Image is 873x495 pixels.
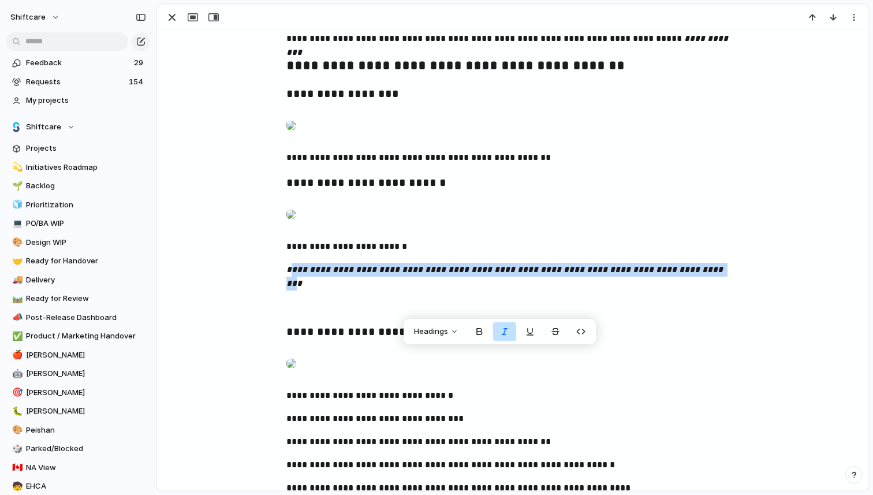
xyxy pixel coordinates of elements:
[10,255,22,267] button: 🤝
[10,368,22,379] button: 🤖
[10,425,22,436] button: 🎨
[12,386,20,399] div: 🎯
[5,8,66,27] button: shiftcare
[26,199,146,211] span: Prioritization
[26,121,61,133] span: Shiftcare
[12,198,20,211] div: 🧊
[12,405,20,418] div: 🐛
[6,327,150,345] a: ✅Product / Marketing Handover
[129,76,145,88] span: 154
[26,255,146,267] span: Ready for Handover
[414,326,448,337] span: Headings
[26,180,146,192] span: Backlog
[10,180,22,192] button: 🌱
[12,161,20,174] div: 💫
[6,196,150,214] a: 🧊Prioritization
[26,218,146,229] span: PO/BA WIP
[26,57,130,69] span: Feedback
[6,365,150,382] a: 🤖[PERSON_NAME]
[26,481,146,492] span: EHCA
[10,162,22,173] button: 💫
[6,403,150,420] a: 🐛[PERSON_NAME]
[12,442,20,456] div: 🎲
[26,312,146,323] span: Post-Release Dashboard
[12,480,20,493] div: 🧒
[10,312,22,323] button: 📣
[26,95,146,106] span: My projects
[26,349,146,361] span: [PERSON_NAME]
[12,180,20,193] div: 🌱
[12,311,20,324] div: 📣
[10,12,46,23] span: shiftcare
[26,237,146,248] span: Design WIP
[6,252,150,270] a: 🤝Ready for Handover
[12,423,20,437] div: 🎨
[6,140,150,157] a: Projects
[6,271,150,289] a: 🚚Delivery
[6,92,150,109] a: My projects
[12,255,20,268] div: 🤝
[26,274,146,286] span: Delivery
[10,237,22,248] button: 🎨
[10,443,22,455] button: 🎲
[134,57,145,69] span: 29
[12,330,20,343] div: ✅
[12,348,20,362] div: 🍎
[12,292,20,306] div: 🛤️
[6,73,150,91] a: Requests154
[407,322,465,341] button: Headings
[10,349,22,361] button: 🍎
[6,459,150,477] a: 🇨🇦NA View
[26,425,146,436] span: Peishan
[6,215,150,232] a: 💻PO/BA WIP
[26,162,146,173] span: Initiatives Roadmap
[26,293,146,304] span: Ready for Review
[12,367,20,381] div: 🤖
[6,384,150,401] a: 🎯[PERSON_NAME]
[26,368,146,379] span: [PERSON_NAME]
[26,143,146,154] span: Projects
[26,76,125,88] span: Requests
[6,118,150,136] button: Shiftcare
[10,293,22,304] button: 🛤️
[26,387,146,399] span: [PERSON_NAME]
[12,461,20,474] div: 🇨🇦
[6,422,150,439] a: 🎨Peishan
[10,481,22,492] button: 🧒
[10,387,22,399] button: 🎯
[10,218,22,229] button: 💻
[26,462,146,474] span: NA View
[6,440,150,457] a: 🎲Parked/Blocked
[6,290,150,307] a: 🛤️Ready for Review
[6,478,150,495] a: 🧒EHCA
[10,405,22,417] button: 🐛
[12,236,20,249] div: 🎨
[6,309,150,326] a: 📣Post-Release Dashboard
[6,177,150,195] a: 🌱Backlog
[12,217,20,230] div: 💻
[26,443,146,455] span: Parked/Blocked
[10,199,22,211] button: 🧊
[6,234,150,251] a: 🎨Design WIP
[26,405,146,417] span: [PERSON_NAME]
[10,462,22,474] button: 🇨🇦
[6,159,150,176] a: 💫Initiatives Roadmap
[6,347,150,364] a: 🍎[PERSON_NAME]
